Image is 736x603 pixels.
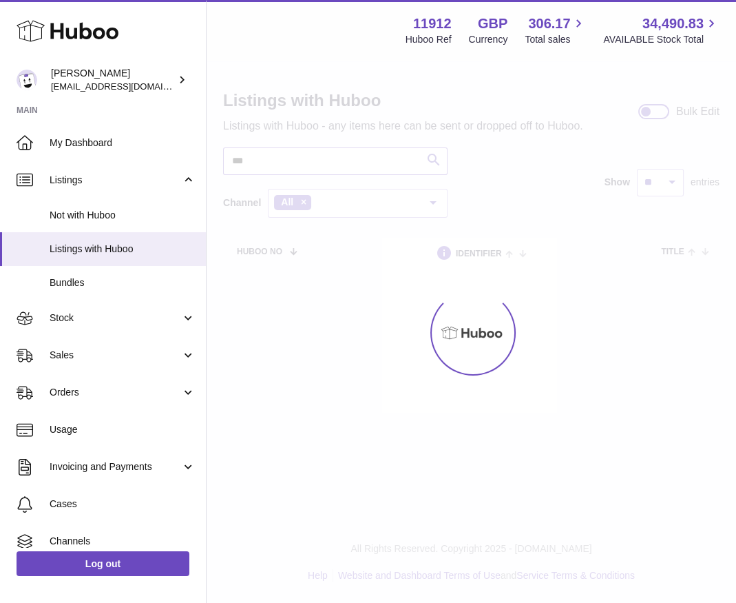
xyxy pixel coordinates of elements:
[50,243,196,256] span: Listings with Huboo
[17,70,37,90] img: info@carbonmyride.com
[50,136,196,150] span: My Dashboard
[413,14,452,33] strong: 11912
[528,14,570,33] span: 306.17
[17,551,189,576] a: Log out
[50,535,196,548] span: Channels
[406,33,452,46] div: Huboo Ref
[603,14,719,46] a: 34,490.83 AVAILABLE Stock Total
[50,276,196,289] span: Bundles
[50,174,181,187] span: Listings
[525,33,586,46] span: Total sales
[478,14,507,33] strong: GBP
[603,33,719,46] span: AVAILABLE Stock Total
[51,81,202,92] span: [EMAIL_ADDRESS][DOMAIN_NAME]
[50,349,181,362] span: Sales
[50,209,196,222] span: Not with Huboo
[50,423,196,436] span: Usage
[50,386,181,399] span: Orders
[469,33,508,46] div: Currency
[50,460,181,473] span: Invoicing and Payments
[642,14,704,33] span: 34,490.83
[51,67,175,93] div: [PERSON_NAME]
[50,498,196,511] span: Cases
[50,311,181,325] span: Stock
[525,14,586,46] a: 306.17 Total sales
